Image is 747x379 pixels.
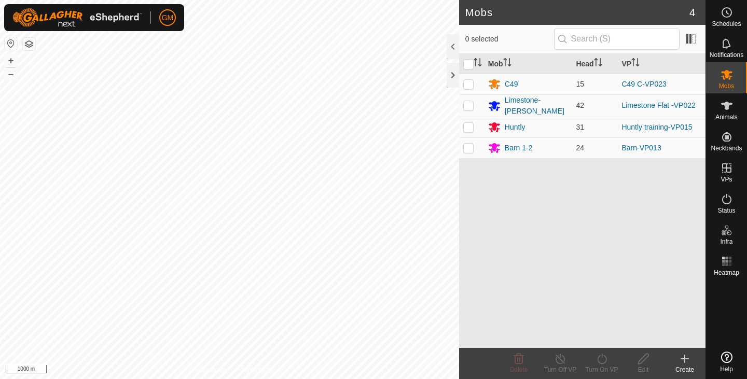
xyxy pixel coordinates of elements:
[23,38,35,50] button: Map Layers
[12,8,142,27] img: Gallagher Logo
[576,101,584,109] span: 42
[621,101,695,109] a: Limestone Flat -VP022
[712,21,741,27] span: Schedules
[503,60,511,68] p-sorticon: Activate to sort
[717,207,735,214] span: Status
[621,123,692,131] a: Huntly training-VP015
[719,83,734,89] span: Mobs
[5,37,17,50] button: Reset Map
[505,122,525,133] div: Huntly
[484,54,572,74] th: Mob
[505,79,518,90] div: C49
[572,54,617,74] th: Head
[710,52,743,58] span: Notifications
[664,365,706,374] div: Create
[715,114,738,120] span: Animals
[594,60,602,68] p-sorticon: Activate to sort
[554,28,680,50] input: Search (S)
[617,54,706,74] th: VP
[162,12,174,23] span: GM
[505,143,533,153] div: Barn 1-2
[505,95,568,117] div: Limestone-[PERSON_NAME]
[465,34,554,45] span: 0 selected
[689,5,695,20] span: 4
[720,366,733,372] span: Help
[581,365,622,374] div: Turn On VP
[510,366,528,373] span: Delete
[576,144,584,152] span: 24
[5,54,17,67] button: +
[621,80,666,88] a: C49 C-VP023
[465,6,689,19] h2: Mobs
[706,347,747,376] a: Help
[576,123,584,131] span: 31
[622,365,664,374] div: Edit
[621,144,661,152] a: Barn-VP013
[5,68,17,80] button: –
[631,60,640,68] p-sorticon: Activate to sort
[721,176,732,183] span: VPs
[240,366,270,375] a: Contact Us
[714,270,739,276] span: Heatmap
[188,366,227,375] a: Privacy Policy
[474,60,482,68] p-sorticon: Activate to sort
[576,80,584,88] span: 15
[711,145,742,151] span: Neckbands
[539,365,581,374] div: Turn Off VP
[720,238,732,245] span: Infra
